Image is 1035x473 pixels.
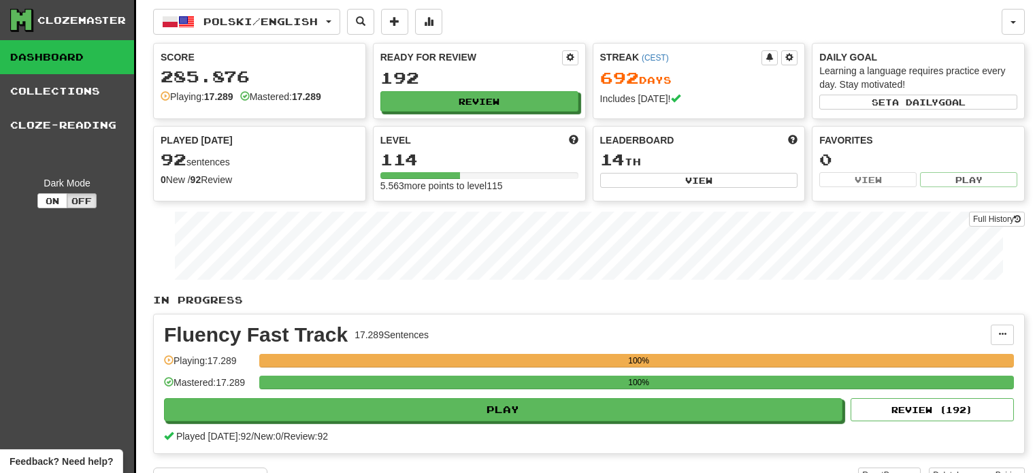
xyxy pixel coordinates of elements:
[600,150,625,169] span: 14
[642,53,669,63] a: (CEST)
[67,193,97,208] button: Off
[292,91,321,102] strong: 17.289
[164,398,842,421] button: Play
[600,69,798,87] div: Day s
[37,193,67,208] button: On
[251,431,254,442] span: /
[819,133,1017,147] div: Favorites
[415,9,442,35] button: More stats
[161,133,233,147] span: Played [DATE]
[161,174,166,185] strong: 0
[153,293,1025,307] p: In Progress
[788,133,798,147] span: This week in points, UTC
[161,90,233,103] div: Playing:
[600,68,639,87] span: 692
[380,179,578,193] div: 5.563 more points to level 115
[819,95,1017,110] button: Seta dailygoal
[203,16,318,27] span: Polski / English
[892,97,938,107] span: a daily
[153,9,340,35] button: Polski/English
[380,151,578,168] div: 114
[164,325,348,345] div: Fluency Fast Track
[851,398,1014,421] button: Review (192)
[920,172,1017,187] button: Play
[819,64,1017,91] div: Learning a language requires practice every day. Stay motivated!
[600,151,798,169] div: th
[969,212,1025,227] a: Full History
[380,69,578,86] div: 192
[819,172,917,187] button: View
[240,90,321,103] div: Mastered:
[600,92,798,105] div: Includes [DATE]!
[161,173,359,186] div: New / Review
[381,9,408,35] button: Add sentence to collection
[600,50,762,64] div: Streak
[204,91,233,102] strong: 17.289
[355,328,429,342] div: 17.289 Sentences
[281,431,284,442] span: /
[161,50,359,64] div: Score
[263,376,1014,389] div: 100%
[164,354,252,376] div: Playing: 17.289
[176,431,251,442] span: Played [DATE]: 92
[284,431,328,442] span: Review: 92
[569,133,578,147] span: Score more points to level up
[164,376,252,398] div: Mastered: 17.289
[161,150,186,169] span: 92
[37,14,126,27] div: Clozemaster
[380,133,411,147] span: Level
[191,174,201,185] strong: 92
[161,151,359,169] div: sentences
[380,91,578,112] button: Review
[600,133,674,147] span: Leaderboard
[347,9,374,35] button: Search sentences
[600,173,798,188] button: View
[819,50,1017,64] div: Daily Goal
[254,431,281,442] span: New: 0
[380,50,562,64] div: Ready for Review
[10,455,113,468] span: Open feedback widget
[161,68,359,85] div: 285.876
[263,354,1014,368] div: 100%
[10,176,124,190] div: Dark Mode
[819,151,1017,168] div: 0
